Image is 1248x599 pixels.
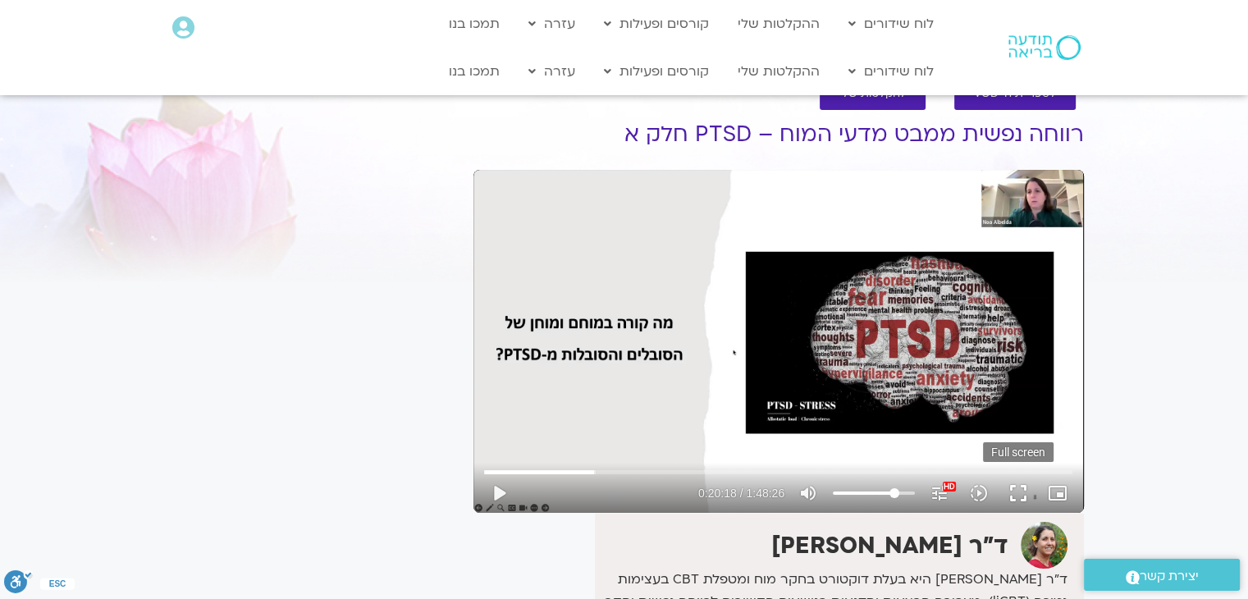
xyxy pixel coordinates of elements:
a: לוח שידורים [840,56,942,87]
a: תמכו בנו [441,56,508,87]
img: ד"ר נועה אלבלדה [1021,522,1067,569]
img: תודעה בריאה [1008,35,1081,60]
a: עזרה [520,56,583,87]
a: לוח שידורים [840,8,942,39]
a: תמכו בנו [441,8,508,39]
a: קורסים ופעילות [596,56,717,87]
span: לספריית ה-VOD [974,88,1056,100]
a: יצירת קשר [1084,559,1240,591]
span: יצירת קשר [1140,565,1199,588]
a: ההקלטות שלי [729,56,828,87]
strong: ד"ר [PERSON_NAME] [771,530,1008,561]
a: קורסים ופעילות [596,8,717,39]
span: להקלטות שלי [839,88,906,100]
h1: רווחה נפשית ממבט מדעי המוח – PTSD חלק א [473,122,1084,147]
a: עזרה [520,8,583,39]
a: ההקלטות שלי [729,8,828,39]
